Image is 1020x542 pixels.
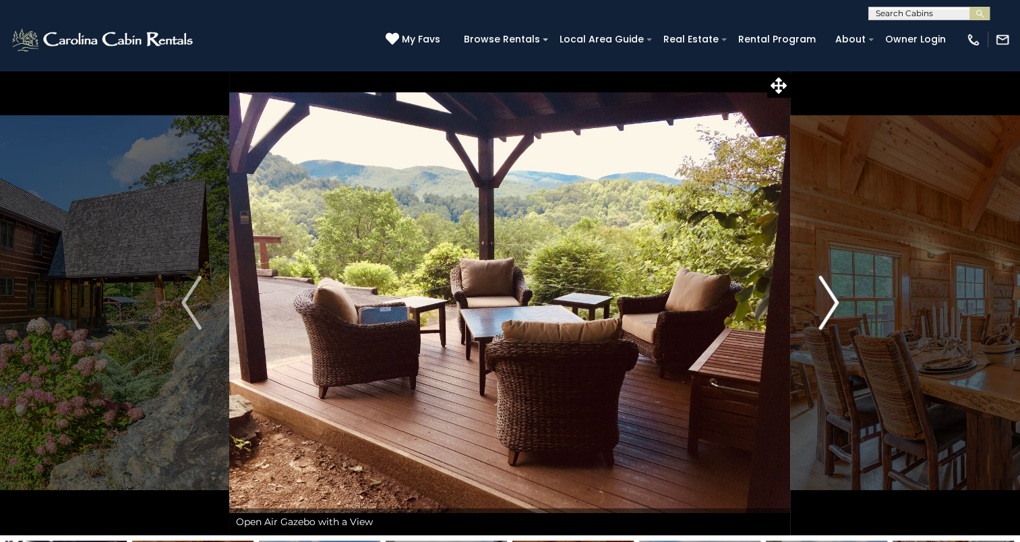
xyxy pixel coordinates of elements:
button: Previous [154,70,229,535]
a: Real Estate [657,29,725,50]
button: Next [791,70,866,535]
a: My Favs [386,32,444,47]
img: arrow [818,276,839,330]
a: About [829,29,872,50]
a: Owner Login [878,29,953,50]
img: mail-regular-white.png [995,32,1010,47]
a: Rental Program [731,29,822,50]
span: My Favs [402,32,440,47]
div: Open Air Gazebo with a View [229,508,790,535]
img: arrow [181,276,202,330]
a: Browse Rentals [457,29,547,50]
img: phone-regular-white.png [966,32,981,47]
a: Local Area Guide [553,29,651,50]
img: White-1-2.png [10,26,197,53]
